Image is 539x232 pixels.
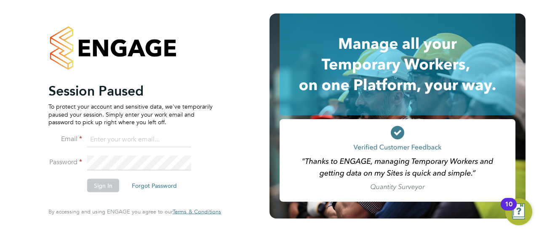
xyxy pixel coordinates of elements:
button: Forgot Password [125,179,184,192]
p: To protect your account and sensitive data, we've temporarily paused your session. Simply enter y... [48,103,213,126]
button: Open Resource Center, 10 new notifications [505,198,532,225]
button: Sign In [87,179,119,192]
span: By accessing and using ENGAGE you agree to our [48,208,221,215]
h2: Session Paused [48,83,213,99]
input: Enter your work email... [87,132,191,147]
div: 10 [505,204,512,215]
a: Terms & Conditions [173,208,221,215]
label: Password [48,158,82,167]
label: Email [48,134,82,143]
